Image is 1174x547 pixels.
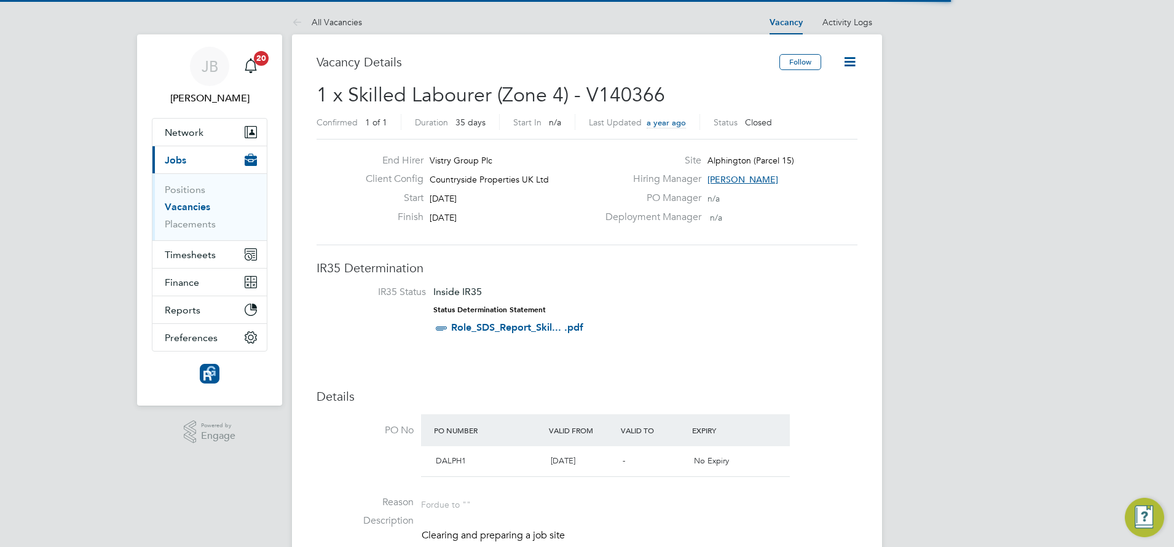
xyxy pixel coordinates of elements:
[201,420,235,431] span: Powered by
[430,212,457,223] span: [DATE]
[152,47,267,106] a: JB[PERSON_NAME]
[455,117,486,128] span: 35 days
[152,364,267,384] a: Go to home page
[451,321,583,333] a: Role_SDS_Report_Skil... .pdf
[623,455,625,466] span: -
[822,17,872,28] a: Activity Logs
[317,388,857,404] h3: Details
[317,514,414,527] label: Description
[694,455,729,466] span: No Expiry
[430,174,549,185] span: Countryside Properties UK Ltd
[317,117,358,128] label: Confirmed
[165,277,199,288] span: Finance
[165,304,200,316] span: Reports
[707,155,794,166] span: Alphington (Parcel 15)
[152,119,267,146] button: Network
[317,260,857,276] h3: IR35 Determination
[152,241,267,268] button: Timesheets
[618,419,690,441] div: Valid To
[202,58,218,74] span: JB
[430,155,492,166] span: Vistry Group Plc
[689,419,761,441] div: Expiry
[184,420,236,444] a: Powered byEngage
[1125,498,1164,537] button: Engage Resource Center
[431,419,546,441] div: PO Number
[356,173,424,186] label: Client Config
[152,91,267,106] span: Joe Belsten
[165,218,216,230] a: Placements
[647,117,686,128] span: a year ago
[201,431,235,441] span: Engage
[200,364,219,384] img: resourcinggroup-logo-retina.png
[317,496,414,509] label: Reason
[365,117,387,128] span: 1 of 1
[254,51,269,66] span: 20
[433,305,546,314] strong: Status Determination Statement
[598,173,701,186] label: Hiring Manager
[165,184,205,195] a: Positions
[317,54,779,70] h3: Vacancy Details
[707,174,778,185] span: [PERSON_NAME]
[598,211,701,224] label: Deployment Manager
[598,154,701,167] label: Site
[430,193,457,204] span: [DATE]
[707,193,720,204] span: n/a
[317,83,665,107] span: 1 x Skilled Labourer (Zone 4) - V140366
[436,455,466,466] span: DALPH1
[152,269,267,296] button: Finance
[165,154,186,166] span: Jobs
[551,455,575,466] span: [DATE]
[329,286,426,299] label: IR35 Status
[292,17,362,28] a: All Vacancies
[589,117,642,128] label: Last Updated
[513,117,542,128] label: Start In
[770,17,803,28] a: Vacancy
[598,192,701,205] label: PO Manager
[710,212,722,223] span: n/a
[165,127,203,138] span: Network
[165,201,210,213] a: Vacancies
[356,192,424,205] label: Start
[152,296,267,323] button: Reports
[238,47,263,86] a: 20
[415,117,448,128] label: Duration
[152,173,267,240] div: Jobs
[356,211,424,224] label: Finish
[152,146,267,173] button: Jobs
[549,117,561,128] span: n/a
[165,249,216,261] span: Timesheets
[714,117,738,128] label: Status
[433,286,482,297] span: Inside IR35
[317,424,414,437] label: PO No
[152,324,267,351] button: Preferences
[137,34,282,406] nav: Main navigation
[779,54,821,70] button: Follow
[356,154,424,167] label: End Hirer
[165,332,218,344] span: Preferences
[421,496,471,510] div: For due to ""
[546,419,618,441] div: Valid From
[745,117,772,128] span: Closed
[422,529,857,545] li: Clearing and preparing a job site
